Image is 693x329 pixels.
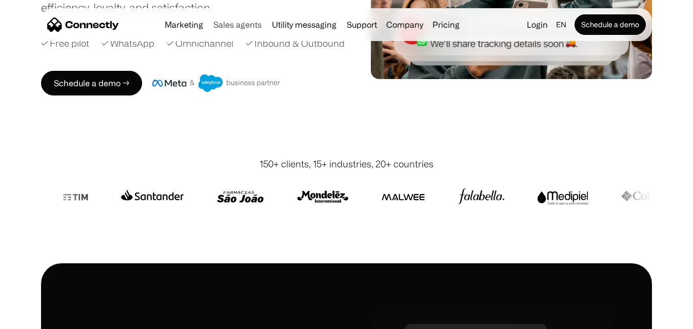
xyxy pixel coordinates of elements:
div: ✓ WhatsApp [102,36,154,50]
aside: Language selected: English [10,310,62,325]
div: ✓ Inbound & Outbound [246,36,345,50]
a: Utility messaging [268,21,341,29]
a: Schedule a demo → [41,71,142,95]
a: Sales agents [209,21,266,29]
ul: Language list [21,311,62,325]
a: Schedule a demo [575,14,646,35]
a: Marketing [161,21,207,29]
a: home [47,17,119,32]
div: Company [383,17,426,32]
img: Meta and Salesforce business partner badge. [152,74,281,92]
div: ✓ Free pilot [41,36,89,50]
div: Company [386,17,423,32]
div: 150+ clients, 15+ industries, 20+ countries [260,157,433,171]
a: Pricing [428,21,464,29]
a: Login [523,17,552,32]
div: ✓ Omnichannel [167,36,233,50]
div: en [552,17,572,32]
a: Support [343,21,381,29]
div: en [556,17,566,32]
